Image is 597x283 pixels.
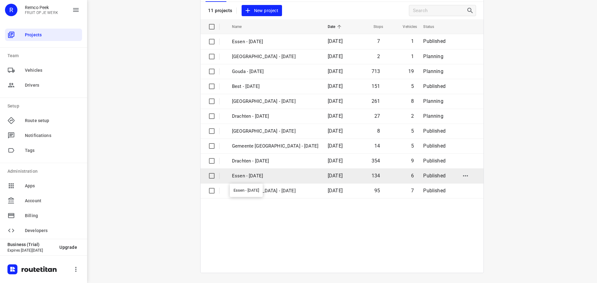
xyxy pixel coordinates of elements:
[25,132,80,139] span: Notifications
[377,38,380,44] span: 7
[377,128,380,134] span: 8
[365,23,383,30] span: Stops
[208,8,233,13] p: 11 projects
[423,113,443,119] span: Planning
[328,98,343,104] span: [DATE]
[7,242,54,247] p: Business (Trial)
[5,144,82,157] div: Tags
[423,158,446,164] span: Published
[232,23,250,30] span: Name
[423,38,446,44] span: Published
[232,83,318,90] p: Best - Thursday
[232,68,318,75] p: Gouda - Thursday
[328,23,344,30] span: Date
[328,143,343,149] span: [DATE]
[372,98,380,104] span: 261
[5,224,82,237] div: Developers
[328,128,343,134] span: [DATE]
[232,143,318,150] p: Gemeente Rotterdam - Wednesday
[25,117,80,124] span: Route setup
[232,38,318,45] p: Essen - Friday
[328,113,343,119] span: [DATE]
[423,128,446,134] span: Published
[5,114,82,127] div: Route setup
[7,248,54,253] p: Expires [DATE][DATE]
[232,98,318,105] p: Zwolle - Thursday
[328,173,343,179] span: [DATE]
[411,83,414,89] span: 5
[232,53,318,60] p: Antwerpen - Thursday
[372,173,380,179] span: 134
[25,227,80,234] span: Developers
[466,7,476,14] div: Search
[232,172,318,180] p: Essen - [DATE]
[5,64,82,76] div: Vehicles
[411,38,414,44] span: 1
[423,188,446,194] span: Published
[25,82,80,89] span: Drivers
[423,53,443,59] span: Planning
[5,29,82,41] div: Projects
[232,187,318,194] p: Gemeente Rotterdam - Tuesday
[411,173,414,179] span: 6
[25,183,80,189] span: Apps
[423,23,442,30] span: Status
[232,128,318,135] p: Gemeente Rotterdam - Thursday
[232,113,318,120] p: Drachten - Thursday
[328,188,343,194] span: [DATE]
[374,143,380,149] span: 14
[413,6,466,16] input: Search projects
[372,68,380,74] span: 713
[5,209,82,222] div: Billing
[328,68,343,74] span: [DATE]
[245,7,278,15] span: New project
[411,143,414,149] span: 5
[377,53,380,59] span: 2
[411,188,414,194] span: 7
[54,242,82,253] button: Upgrade
[411,113,414,119] span: 2
[25,67,80,74] span: Vehicles
[328,38,343,44] span: [DATE]
[395,23,417,30] span: Vehicles
[372,158,380,164] span: 354
[374,188,380,194] span: 95
[5,194,82,207] div: Account
[7,168,82,175] p: Administration
[423,143,446,149] span: Published
[25,147,80,154] span: Tags
[372,83,380,89] span: 151
[25,5,58,10] p: Remco Peek
[7,52,82,59] p: Team
[328,83,343,89] span: [DATE]
[374,113,380,119] span: 27
[411,128,414,134] span: 5
[5,4,17,16] div: R
[411,158,414,164] span: 9
[5,129,82,142] div: Notifications
[423,68,443,74] span: Planning
[411,98,414,104] span: 8
[59,245,77,250] span: Upgrade
[411,53,414,59] span: 1
[423,173,446,179] span: Published
[242,5,282,16] button: New project
[5,180,82,192] div: Apps
[328,53,343,59] span: [DATE]
[408,68,414,74] span: 19
[25,11,58,15] p: FRUIT OP JE WERK
[7,103,82,109] p: Setup
[25,198,80,204] span: Account
[423,83,446,89] span: Published
[5,79,82,91] div: Drivers
[423,98,443,104] span: Planning
[328,158,343,164] span: [DATE]
[25,212,80,219] span: Billing
[25,32,80,38] span: Projects
[232,157,318,165] p: Drachten - Wednesday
